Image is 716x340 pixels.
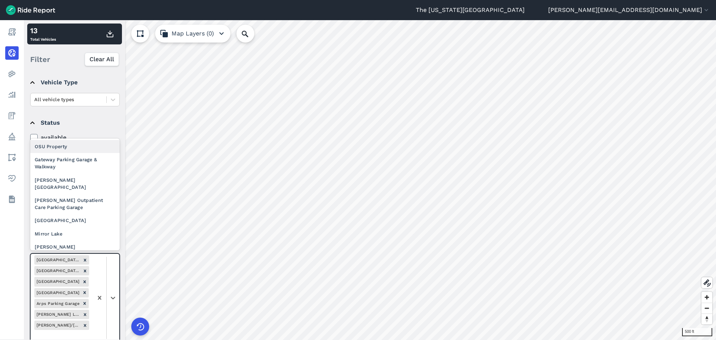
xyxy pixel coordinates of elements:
button: [PERSON_NAME][EMAIL_ADDRESS][DOMAIN_NAME] [548,6,710,15]
button: Map Layers (0) [155,25,230,43]
div: Gateway Parking Garage & Walkway [30,153,120,173]
div: [GEOGRAPHIC_DATA] Garage [34,255,81,265]
a: Fees [5,109,19,122]
div: Remove 9th Ave West Parking Garage [81,288,89,297]
div: Remove Dodd/Davis Parking Garage [81,321,89,330]
span: Clear All [89,55,114,64]
div: [GEOGRAPHIC_DATA] [30,214,120,227]
div: [GEOGRAPHIC_DATA] Garage [34,266,81,275]
div: Total Vehicles [30,25,56,43]
button: Reset bearing to north [701,314,712,324]
button: Zoom out [701,303,712,314]
a: Datasets [5,193,19,206]
summary: Status [30,112,119,133]
div: 500 ft [682,328,712,336]
summary: Vehicle Type [30,72,119,93]
div: Remove 11th Ave Parking Garage [81,255,89,265]
div: [PERSON_NAME] Outpatient Care Parking Garage [30,194,120,214]
a: Heatmaps [5,67,19,81]
a: Health [5,172,19,185]
div: Filter [27,48,122,71]
div: [GEOGRAPHIC_DATA] [34,277,81,286]
input: Search Location or Vehicles [236,25,266,43]
div: Remove 12th Ave Parking Garage [81,266,89,275]
button: Clear All [85,53,119,66]
div: [PERSON_NAME]/[PERSON_NAME] Parking Garage [34,321,81,330]
img: Ride Report [6,5,55,15]
a: Policy [5,130,19,143]
button: Zoom in [701,292,712,303]
label: available [30,133,120,142]
a: Analyze [5,88,19,102]
div: OSU Property [30,140,120,153]
canvas: Map [24,20,716,340]
div: [PERSON_NAME] Lab Courtyard [34,310,81,319]
a: Areas [5,151,19,164]
a: Realtime [5,46,19,60]
div: Mirror Lake [30,227,120,240]
div: Remove 9th Ave East Parking Garage [81,277,89,286]
div: Arps Parking Garage [34,299,81,308]
a: The [US_STATE][GEOGRAPHIC_DATA] [416,6,525,15]
div: 13 [30,25,56,36]
div: [GEOGRAPHIC_DATA] [34,288,81,297]
a: Report [5,25,19,39]
div: [PERSON_NAME][GEOGRAPHIC_DATA] [30,174,120,194]
div: Remove Celeste Lab Courtyard [81,310,89,319]
div: Remove Arps Parking Garage [81,299,89,308]
div: [PERSON_NAME][GEOGRAPHIC_DATA] Garage [30,240,120,261]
